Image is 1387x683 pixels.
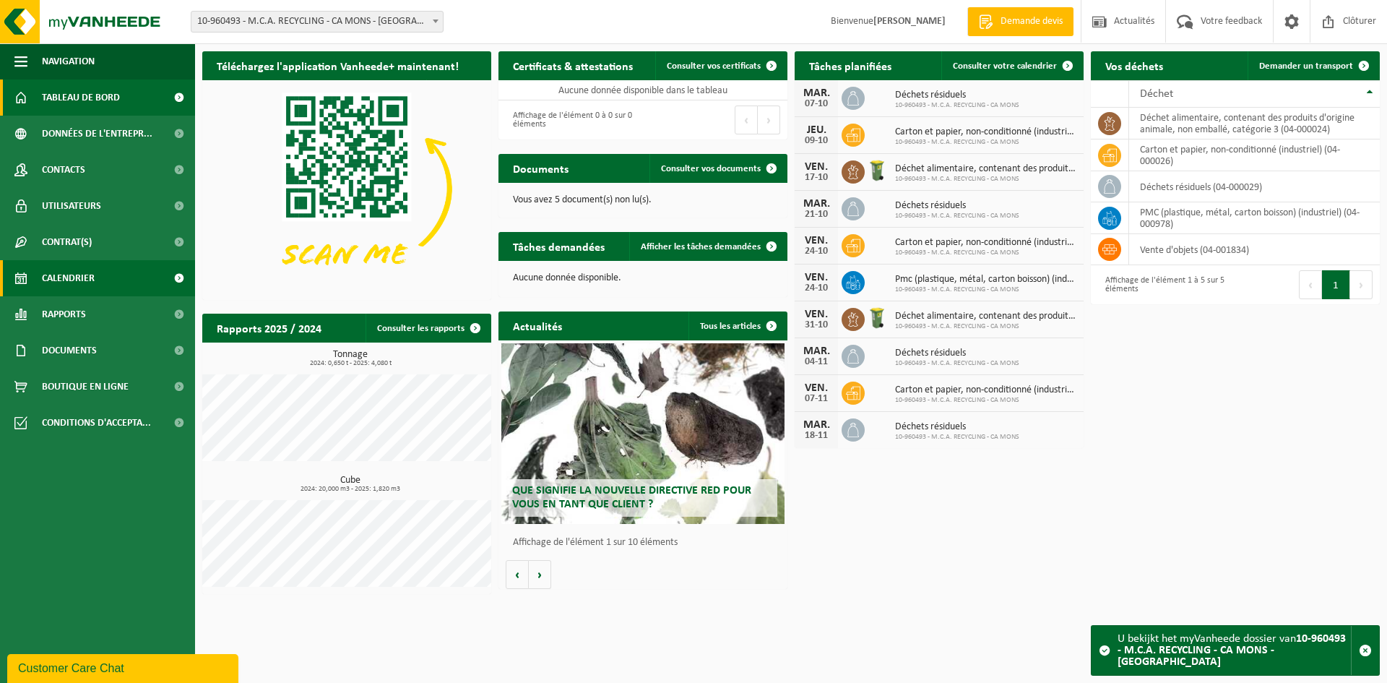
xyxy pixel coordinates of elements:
[895,396,1076,405] span: 10-960493 - M.C.A. RECYCLING - CA MONS
[1091,51,1178,80] h2: Vos déchets
[802,272,831,283] div: VEN.
[895,359,1019,368] span: 10-960493 - M.C.A. RECYCLING - CA MONS
[895,421,1019,433] span: Déchets résiduels
[498,80,787,100] td: Aucune donnée disponible dans le tableau
[895,311,1076,322] span: Déchet alimentaire, contenant des produits d'origine animale, non emballé, catég...
[895,175,1076,184] span: 10-960493 - M.C.A. RECYCLING - CA MONS
[895,101,1019,110] span: 10-960493 - M.C.A. RECYCLING - CA MONS
[802,124,831,136] div: JEU.
[667,61,761,71] span: Consulter vos certificats
[498,154,583,182] h2: Documents
[895,163,1076,175] span: Déchet alimentaire, contenant des produits d'origine animale, non emballé, catég...
[661,164,761,173] span: Consulter vos documents
[997,14,1066,29] span: Demande devis
[873,16,946,27] strong: [PERSON_NAME]
[802,87,831,99] div: MAR.
[758,106,780,134] button: Next
[865,158,889,183] img: WB-0140-HPE-GN-50
[1118,626,1351,675] div: U bekijkt het myVanheede dossier van
[895,138,1076,147] span: 10-960493 - M.C.A. RECYCLING - CA MONS
[802,345,831,357] div: MAR.
[1140,88,1173,100] span: Déchet
[641,242,761,252] span: Afficher les tâches demandées
[42,369,129,405] span: Boutique en ligne
[895,200,1019,212] span: Déchets résiduels
[506,560,529,589] button: Vorige
[42,80,120,116] span: Tableau de bord
[512,485,751,510] span: Que signifie la nouvelle directive RED pour vous en tant que client ?
[191,12,443,32] span: 10-960493 - M.C.A. RECYCLING - CA MONS - MONS
[42,405,151,441] span: Conditions d'accepta...
[802,235,831,246] div: VEN.
[498,232,619,260] h2: Tâches demandées
[1322,270,1350,299] button: 1
[1118,633,1346,668] strong: 10-960493 - M.C.A. RECYCLING - CA MONS - [GEOGRAPHIC_DATA]
[802,246,831,257] div: 24-10
[895,433,1019,442] span: 10-960493 - M.C.A. RECYCLING - CA MONS
[501,343,785,524] a: Que signifie la nouvelle directive RED pour vous en tant que client ?
[209,360,491,367] span: 2024: 0,650 t - 2025: 4,080 t
[895,212,1019,220] span: 10-960493 - M.C.A. RECYCLING - CA MONS
[498,51,647,80] h2: Certificats & attestations
[1129,171,1380,202] td: déchets résiduels (04-000029)
[967,7,1073,36] a: Demande devis
[802,136,831,146] div: 09-10
[895,348,1019,359] span: Déchets résiduels
[802,431,831,441] div: 18-11
[1259,61,1353,71] span: Demander un transport
[209,476,491,493] h3: Cube
[1129,139,1380,171] td: carton et papier, non-conditionné (industriel) (04-000026)
[1129,202,1380,234] td: PMC (plastique, métal, carton boisson) (industriel) (04-000978)
[941,51,1082,80] a: Consulter votre calendrier
[513,195,773,205] p: Vous avez 5 document(s) non lu(s).
[1098,269,1228,301] div: Affichage de l'élément 1 à 5 sur 5 éléments
[1350,270,1373,299] button: Next
[42,152,85,188] span: Contacts
[1299,270,1322,299] button: Previous
[42,332,97,369] span: Documents
[498,312,576,340] h2: Actualités
[795,51,906,80] h2: Tâches planifiées
[953,61,1057,71] span: Consulter votre calendrier
[42,224,92,260] span: Contrat(s)
[42,116,152,152] span: Données de l'entrepr...
[802,99,831,109] div: 07-10
[802,394,831,404] div: 07-11
[1129,234,1380,265] td: vente d'objets (04-001834)
[1129,108,1380,139] td: déchet alimentaire, contenant des produits d'origine animale, non emballé, catégorie 3 (04-000024)
[191,11,444,33] span: 10-960493 - M.C.A. RECYCLING - CA MONS - MONS
[688,312,786,340] a: Tous les articles
[649,154,786,183] a: Consulter vos documents
[42,188,101,224] span: Utilisateurs
[513,273,773,283] p: Aucune donnée disponible.
[1248,51,1378,80] a: Demander un transport
[366,314,490,343] a: Consulter les rapports
[202,80,491,297] img: Download de VHEPlus App
[895,126,1076,138] span: Carton et papier, non-conditionné (industriel)
[802,283,831,293] div: 24-10
[802,173,831,183] div: 17-10
[802,357,831,367] div: 04-11
[802,210,831,220] div: 21-10
[895,249,1076,257] span: 10-960493 - M.C.A. RECYCLING - CA MONS
[202,51,473,80] h2: Téléchargez l'application Vanheede+ maintenant!
[42,43,95,80] span: Navigation
[735,106,758,134] button: Previous
[506,104,636,136] div: Affichage de l'élément 0 à 0 sur 0 éléments
[42,260,95,296] span: Calendrier
[209,486,491,493] span: 2024: 20,000 m3 - 2025: 1,820 m3
[895,285,1076,294] span: 10-960493 - M.C.A. RECYCLING - CA MONS
[802,161,831,173] div: VEN.
[895,237,1076,249] span: Carton et papier, non-conditionné (industriel)
[865,306,889,330] img: WB-0140-HPE-GN-50
[513,538,780,548] p: Affichage de l'élément 1 sur 10 éléments
[895,90,1019,101] span: Déchets résiduels
[629,232,786,261] a: Afficher les tâches demandées
[209,350,491,367] h3: Tonnage
[42,296,86,332] span: Rapports
[802,320,831,330] div: 31-10
[655,51,786,80] a: Consulter vos certificats
[895,385,1076,396] span: Carton et papier, non-conditionné (industriel)
[802,198,831,210] div: MAR.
